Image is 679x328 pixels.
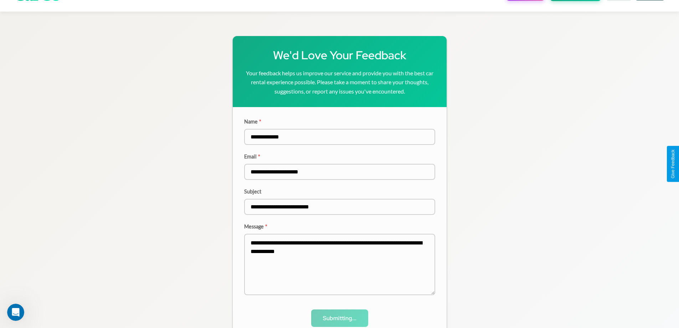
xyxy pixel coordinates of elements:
h1: We'd Love Your Feedback [244,47,435,63]
button: Submitting... [311,309,368,327]
label: Email [244,153,435,160]
label: Message [244,223,435,229]
label: Subject [244,188,435,195]
p: Your feedback helps us improve our service and provide you with the best car rental experience po... [244,69,435,96]
label: Name [244,118,435,125]
iframe: Intercom live chat [7,304,24,321]
div: Give Feedback [670,150,675,178]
